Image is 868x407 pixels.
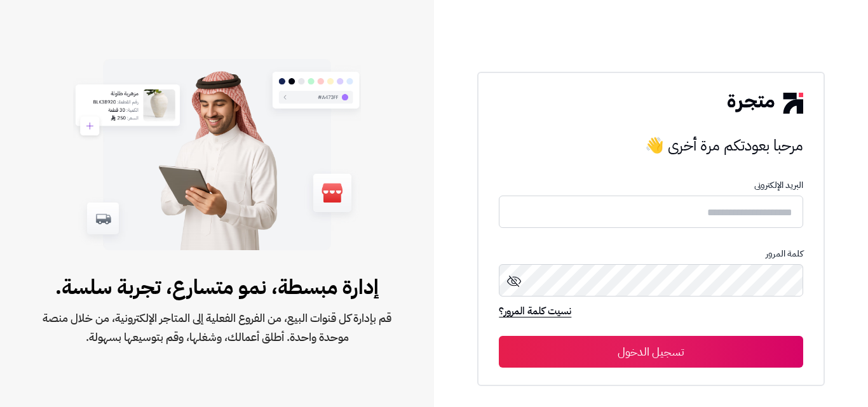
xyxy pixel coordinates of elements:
[728,93,803,113] img: logo-2.png
[499,336,803,368] button: تسجيل الدخول
[499,133,803,158] h3: مرحبا بعودتكم مرة أخرى 👋
[41,272,393,302] span: إدارة مبسطة، نمو متسارع، تجربة سلسة.
[499,180,803,190] p: البريد الإلكترونى
[499,249,803,259] p: كلمة المرور
[499,304,571,321] a: نسيت كلمة المرور؟
[41,309,393,347] span: قم بإدارة كل قنوات البيع، من الفروع الفعلية إلى المتاجر الإلكترونية، من خلال منصة موحدة واحدة. أط...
